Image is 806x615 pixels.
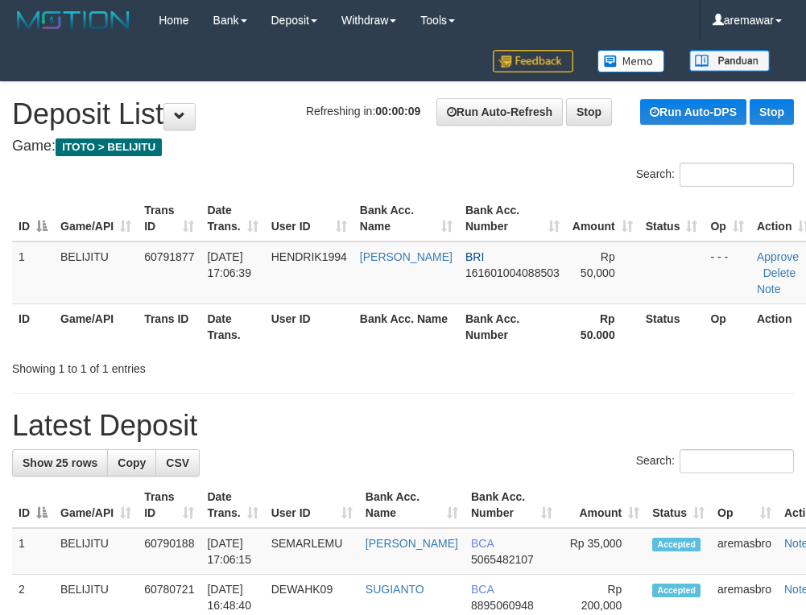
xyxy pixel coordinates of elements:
[200,528,264,575] td: [DATE] 17:06:15
[366,583,424,596] a: SUGIANTO
[56,138,162,156] span: ITOTO > BELIJITU
[12,8,134,32] img: MOTION_logo.png
[704,241,750,304] td: - - -
[636,163,794,187] label: Search:
[711,528,778,575] td: aremasbro
[353,196,459,241] th: Bank Acc. Name: activate to sort column ascending
[566,98,612,126] a: Stop
[436,98,563,126] a: Run Auto-Refresh
[12,98,794,130] h1: Deposit List
[166,456,189,469] span: CSV
[138,196,200,241] th: Trans ID: activate to sort column ascending
[12,410,794,442] h1: Latest Deposit
[12,138,794,155] h4: Game:
[138,482,200,528] th: Trans ID: activate to sort column ascending
[12,449,108,477] a: Show 25 rows
[207,250,251,279] span: [DATE] 17:06:39
[118,456,146,469] span: Copy
[353,303,459,349] th: Bank Acc. Name
[107,449,156,477] a: Copy
[306,105,420,118] span: Refreshing in:
[471,599,534,612] span: Copy 8895060948 to clipboard
[54,528,138,575] td: BELIJITU
[711,482,778,528] th: Op: activate to sort column ascending
[265,528,359,575] td: SEMARLEMU
[12,482,54,528] th: ID: activate to sort column descending
[646,482,711,528] th: Status: activate to sort column ascending
[12,303,54,349] th: ID
[704,196,750,241] th: Op: activate to sort column ascending
[750,99,794,125] a: Stop
[271,250,347,263] span: HENDRIK1994
[763,266,796,279] a: Delete
[680,449,794,473] input: Search:
[471,553,534,566] span: Copy 5065482107 to clipboard
[138,528,200,575] td: 60790188
[366,537,458,550] a: [PERSON_NAME]
[200,196,264,241] th: Date Trans.: activate to sort column ascending
[54,303,138,349] th: Game/API
[704,303,750,349] th: Op
[200,482,264,528] th: Date Trans.: activate to sort column ascending
[597,50,665,72] img: Button%20Memo.svg
[155,449,200,477] a: CSV
[465,250,484,263] span: BRI
[493,50,573,72] img: Feedback.jpg
[652,538,701,551] span: Accepted
[54,196,138,241] th: Game/API: activate to sort column ascending
[144,250,194,263] span: 60791877
[375,105,420,118] strong: 00:00:09
[652,584,701,597] span: Accepted
[566,196,639,241] th: Amount: activate to sort column ascending
[559,528,646,575] td: Rp 35,000
[465,482,559,528] th: Bank Acc. Number: activate to sort column ascending
[359,482,465,528] th: Bank Acc. Name: activate to sort column ascending
[12,241,54,304] td: 1
[265,482,359,528] th: User ID: activate to sort column ascending
[636,449,794,473] label: Search:
[680,163,794,187] input: Search:
[640,99,746,125] a: Run Auto-DPS
[757,283,781,295] a: Note
[757,250,799,263] a: Approve
[265,196,353,241] th: User ID: activate to sort column ascending
[471,583,494,596] span: BCA
[54,482,138,528] th: Game/API: activate to sort column ascending
[566,303,639,349] th: Rp 50.000
[12,354,324,377] div: Showing 1 to 1 of 1 entries
[471,537,494,550] span: BCA
[459,196,566,241] th: Bank Acc. Number: activate to sort column ascending
[265,303,353,349] th: User ID
[465,266,560,279] span: Copy 161601004088503 to clipboard
[12,196,54,241] th: ID: activate to sort column descending
[559,482,646,528] th: Amount: activate to sort column ascending
[581,250,615,279] span: Rp 50,000
[23,456,97,469] span: Show 25 rows
[138,303,200,349] th: Trans ID
[639,196,705,241] th: Status: activate to sort column ascending
[54,241,138,304] td: BELIJITU
[12,528,54,575] td: 1
[360,250,453,263] a: [PERSON_NAME]
[689,50,770,72] img: panduan.png
[639,303,705,349] th: Status
[200,303,264,349] th: Date Trans.
[459,303,566,349] th: Bank Acc. Number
